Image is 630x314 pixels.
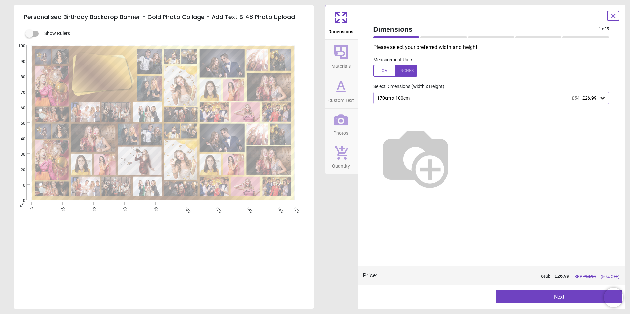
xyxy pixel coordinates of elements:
[599,26,609,32] span: 1 of 5
[13,167,25,173] span: 20
[373,44,615,51] p: Please select your preferred width and height
[555,273,569,280] span: £
[13,90,25,95] span: 70
[333,127,348,137] span: Photos
[13,74,25,80] span: 80
[574,274,596,280] span: RRP
[328,94,354,104] span: Custom Text
[373,24,599,34] span: Dimensions
[325,141,358,174] button: Quantity
[373,115,458,199] img: Helper for size comparison
[601,274,619,280] span: (50% OFF)
[325,109,358,141] button: Photos
[582,95,597,101] span: £26.99
[13,198,25,204] span: 0
[558,274,569,279] span: 26.99
[583,274,596,279] span: £ 53.98
[604,288,623,307] iframe: Brevo live chat
[368,83,444,90] label: Select Dimensions (Width x Height)
[572,95,580,101] span: £54
[373,57,413,63] label: Measurement Units
[325,40,358,74] button: Materials
[363,271,377,279] div: Price :
[332,160,350,170] span: Quantity
[13,121,25,126] span: 50
[13,59,25,65] span: 90
[13,43,25,49] span: 100
[13,136,25,142] span: 40
[29,30,314,38] div: Show Rulers
[13,105,25,111] span: 60
[325,5,358,39] button: Dimensions
[24,11,303,24] h5: Personalised Birthday Backdrop Banner - Gold Photo Collage - Add Text & 48 Photo Upload
[13,183,25,188] span: 10
[387,273,620,280] div: Total:
[329,25,353,35] span: Dimensions
[496,290,622,303] button: Next
[376,95,600,101] div: 170cm x 100cm
[13,152,25,157] span: 30
[331,60,351,70] span: Materials
[325,74,358,108] button: Custom Text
